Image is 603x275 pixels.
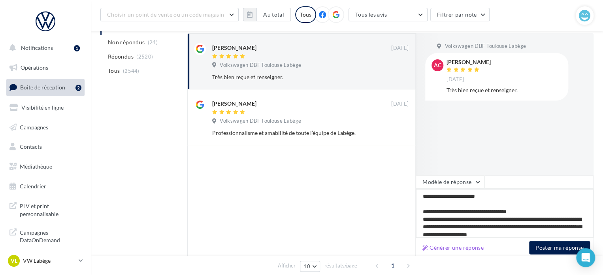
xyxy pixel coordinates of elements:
a: Opérations [5,59,86,76]
span: Opérations [21,64,48,71]
span: [DATE] [391,101,409,108]
div: [PERSON_NAME] [447,59,491,65]
div: 2 [75,85,81,91]
span: Volkswagen DBF Toulouse Labège [445,43,526,50]
button: Poster ma réponse [529,241,590,254]
button: Modèle de réponse [416,175,484,189]
span: [DATE] [391,45,409,52]
a: Campagnes DataOnDemand [5,224,86,247]
span: Boîte de réception [20,84,65,91]
span: 1 [386,259,399,272]
span: Campagnes DataOnDemand [20,227,81,244]
span: Choisir un point de vente ou un code magasin [107,11,224,18]
span: PLV et print personnalisable [20,201,81,218]
span: Calendrier [20,183,46,190]
a: Campagnes [5,119,86,136]
button: Au total [243,8,291,21]
a: PLV et print personnalisable [5,197,86,221]
a: Visibilité en ligne [5,99,86,116]
span: Afficher [278,262,296,269]
span: Tous les avis [355,11,387,18]
span: VL [11,257,17,265]
span: Contacts [20,143,42,150]
span: résultats/page [324,262,357,269]
div: [PERSON_NAME] [212,44,256,52]
a: Contacts [5,138,86,155]
button: Notifications 1 [5,40,83,56]
span: (24) [148,39,158,46]
a: Calendrier [5,178,86,195]
div: 1 [74,45,80,51]
span: (2544) [123,68,139,74]
button: Tous les avis [349,8,428,21]
button: Au total [256,8,291,21]
span: [DATE] [447,76,464,83]
a: Boîte de réception2 [5,79,86,96]
button: Choisir un point de vente ou un code magasin [100,8,239,21]
div: Tous [295,6,316,23]
span: Volkswagen DBF Toulouse Labège [220,62,301,69]
div: Professionnalisme et amabilité de toute l’équipe de Labège. [212,129,357,137]
span: Campagnes [20,123,48,130]
button: Filtrer par note [430,8,490,21]
div: Open Intercom Messenger [576,248,595,267]
button: 10 [300,261,320,272]
p: VW Labège [23,257,75,265]
span: Notifications [21,44,53,51]
span: 10 [303,263,310,269]
div: Très bien reçue et renseigner. [212,73,357,81]
span: Non répondus [108,38,145,46]
div: [PERSON_NAME] [212,100,256,108]
span: Volkswagen DBF Toulouse Labège [220,118,301,125]
span: AC [434,61,441,69]
div: Très bien reçue et renseigner. [447,86,562,94]
span: Répondus [108,53,134,61]
button: Générer une réponse [419,243,487,252]
a: VL VW Labège [6,253,85,268]
span: (2520) [136,53,153,60]
span: Tous [108,67,120,75]
span: Médiathèque [20,163,52,170]
span: Visibilité en ligne [21,104,64,111]
a: Médiathèque [5,158,86,175]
